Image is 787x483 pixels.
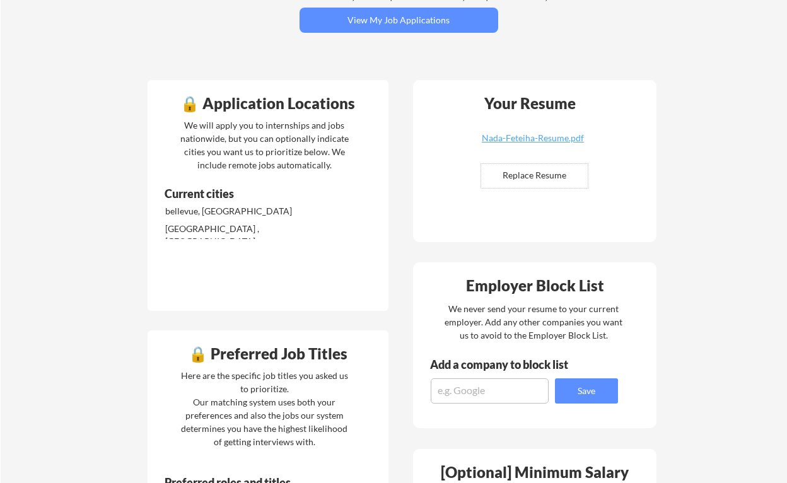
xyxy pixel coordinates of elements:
div: Your Resume [468,96,593,111]
div: 🔒 Application Locations [151,96,385,111]
div: Here are the specific job titles you asked us to prioritize. Our matching system uses both your p... [178,369,351,448]
div: 🔒 Preferred Job Titles [151,346,385,361]
div: We will apply you to internships and jobs nationwide, but you can optionally indicate cities you ... [178,119,351,172]
div: Add a company to block list [430,359,588,370]
div: bellevue, [GEOGRAPHIC_DATA] [165,205,298,218]
a: Nada-Feteiha-Resume.pdf [458,134,608,153]
button: View My Job Applications [300,8,498,33]
div: Nada-Feteiha-Resume.pdf [458,134,608,143]
button: Save [555,378,618,404]
div: [GEOGRAPHIC_DATA] , [GEOGRAPHIC_DATA] [165,223,298,247]
div: Employer Block List [418,278,653,293]
div: Current cities [165,188,339,199]
div: [Optional] Minimum Salary [417,465,652,480]
div: We never send your resume to your current employer. Add any other companies you want us to avoid ... [444,302,624,342]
